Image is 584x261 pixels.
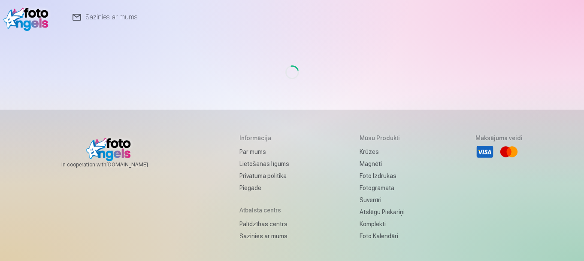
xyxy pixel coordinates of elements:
img: /v1 [3,3,53,31]
h5: Informācija [239,134,289,142]
a: [DOMAIN_NAME] [106,161,169,168]
a: Piegāde [239,182,289,194]
a: Foto kalendāri [360,230,405,242]
h5: Maksājuma veidi [475,134,523,142]
a: Komplekti [360,218,405,230]
a: Palīdzības centrs [239,218,289,230]
li: Visa [475,142,494,161]
a: Foto izdrukas [360,170,405,182]
a: Krūzes [360,146,405,158]
span: In cooperation with [61,161,169,168]
a: Lietošanas līgums [239,158,289,170]
a: Privātuma politika [239,170,289,182]
a: Suvenīri [360,194,405,206]
a: Fotogrāmata [360,182,405,194]
a: Sazinies ar mums [239,230,289,242]
h5: Mūsu produkti [360,134,405,142]
a: Atslēgu piekariņi [360,206,405,218]
a: Magnēti [360,158,405,170]
h5: Atbalsta centrs [239,206,289,215]
a: Par mums [239,146,289,158]
li: Mastercard [499,142,518,161]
